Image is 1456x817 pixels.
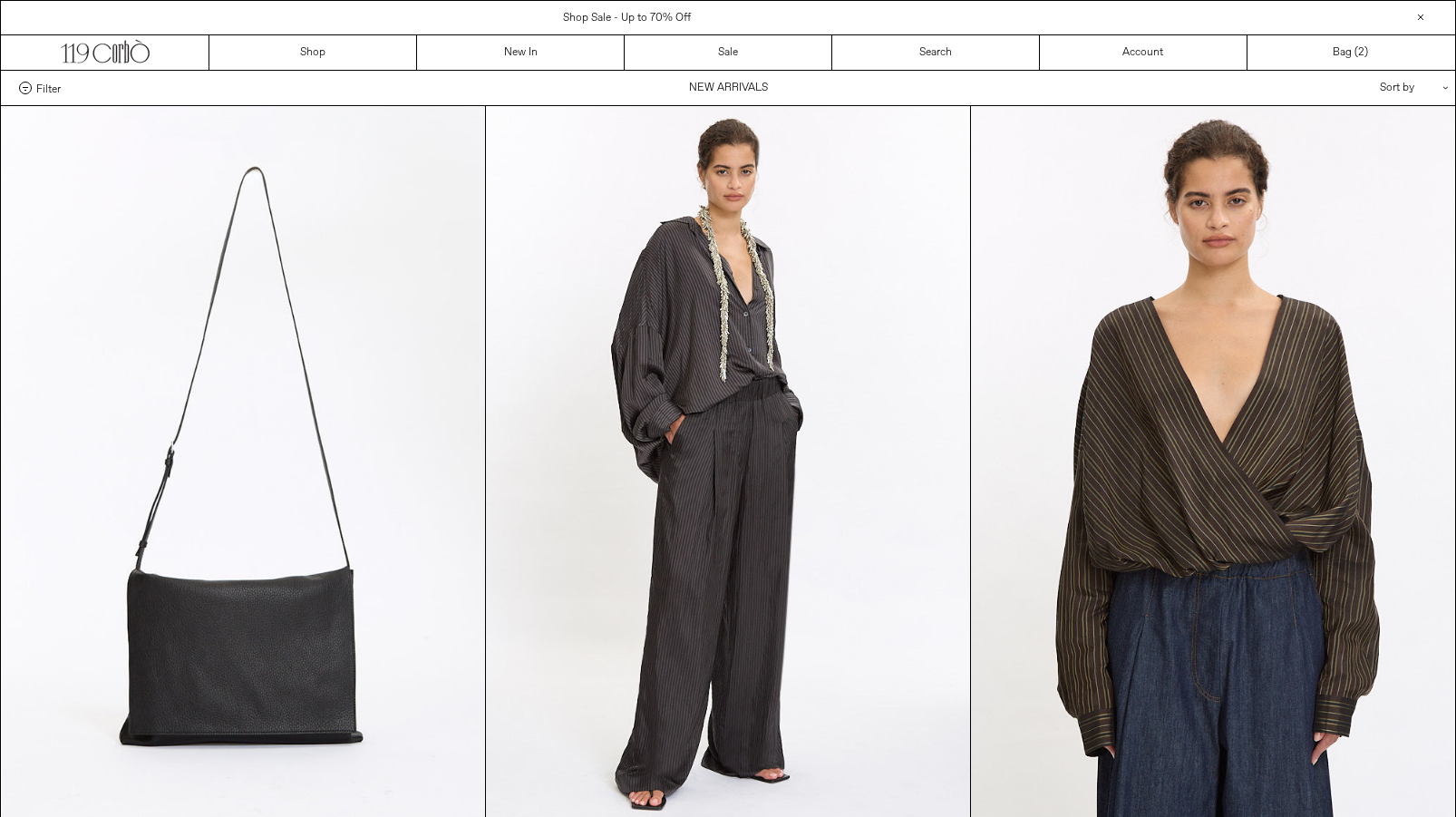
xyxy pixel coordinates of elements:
[36,82,61,94] span: Filter
[417,35,625,70] a: New In
[1358,45,1364,60] span: 2
[1358,44,1368,61] span: )
[1040,35,1247,70] a: Account
[1247,35,1455,70] a: Bag ()
[625,35,832,70] a: Sale
[832,35,1040,70] a: Search
[209,35,417,70] a: Shop
[563,11,691,25] a: Shop Sale - Up to 70% Off
[1274,71,1437,105] div: Sort by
